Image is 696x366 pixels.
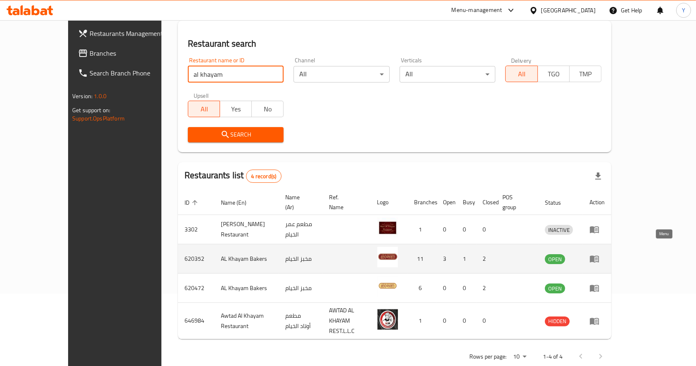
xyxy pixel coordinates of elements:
span: Y [682,6,685,15]
td: 0 [457,215,476,244]
span: Name (En) [221,198,257,208]
span: Version: [72,91,92,102]
span: 1.0.0 [94,91,107,102]
button: Yes [220,101,252,117]
span: Search Branch Phone [90,68,178,78]
span: POS group [503,192,528,212]
td: 3 [437,244,457,274]
label: Delivery [511,57,532,63]
span: OPEN [545,284,565,293]
td: AL Khayam Bakers [214,244,279,274]
th: Closed [476,190,496,215]
span: ID [185,198,200,208]
button: All [188,101,220,117]
td: 646984 [178,303,214,339]
span: INACTIVE [545,225,573,235]
span: 4 record(s) [246,172,282,180]
span: TGO [541,68,566,80]
span: Branches [90,48,178,58]
td: AL Khayam Bakers [214,274,279,303]
span: Yes [223,103,249,115]
td: 1 [408,303,437,339]
div: Total records count [246,170,282,183]
div: Menu [589,283,605,293]
td: 620472 [178,274,214,303]
td: 620352 [178,244,214,274]
img: Awtad Al Khayam Restaurant [377,309,398,330]
td: 6 [408,274,437,303]
span: All [192,103,217,115]
td: مخبز الخيام [279,274,322,303]
td: 0 [437,274,457,303]
span: Name (Ar) [285,192,312,212]
td: 0 [476,303,496,339]
span: No [255,103,280,115]
span: TMP [573,68,598,80]
a: Branches [71,43,185,63]
span: OPEN [545,255,565,264]
td: 0 [457,274,476,303]
div: OPEN [545,283,565,293]
button: TMP [569,66,601,82]
td: 2 [476,274,496,303]
h2: Restaurant search [188,38,601,50]
table: enhanced table [178,190,611,339]
td: مطعم عمر الخيام [279,215,322,244]
img: AL Khayam Bakers [377,247,398,267]
button: TGO [537,66,570,82]
th: Action [583,190,611,215]
div: OPEN [545,254,565,264]
td: [PERSON_NAME] Restaurant [214,215,279,244]
label: Upsell [194,92,209,98]
span: Get support on: [72,105,110,116]
td: AWTAD AL KHAYAM REST.L.L.C [322,303,371,339]
a: Support.OpsPlatform [72,113,125,124]
h2: Restaurants list [185,169,282,183]
th: Logo [371,190,408,215]
div: All [400,66,495,83]
td: 0 [476,215,496,244]
td: مخبز الخيام [279,244,322,274]
div: Menu [589,224,605,234]
span: Ref. Name [329,192,361,212]
td: 0 [437,303,457,339]
img: AL Khayam Bakers [377,276,398,297]
td: 2 [476,244,496,274]
button: No [251,101,284,117]
button: Search [188,127,284,142]
a: Restaurants Management [71,24,185,43]
span: All [509,68,534,80]
div: Export file [588,166,608,186]
button: All [505,66,537,82]
span: Restaurants Management [90,28,178,38]
td: 3302 [178,215,214,244]
td: مطعم أوتاد الخيام [279,303,322,339]
div: Rows per page: [510,351,530,363]
a: Search Branch Phone [71,63,185,83]
th: Branches [408,190,437,215]
td: Awtad Al Khayam Restaurant [214,303,279,339]
div: Menu [589,316,605,326]
td: 11 [408,244,437,274]
input: Search for restaurant name or ID.. [188,66,284,83]
td: 1 [408,215,437,244]
span: Status [545,198,572,208]
th: Open [437,190,457,215]
img: Omar Al Khayam Restaurant [377,217,398,238]
span: HIDDEN [545,316,570,326]
div: All [294,66,389,83]
div: Menu-management [452,5,502,15]
span: Search [194,130,277,140]
th: Busy [457,190,476,215]
div: [GEOGRAPHIC_DATA] [541,6,596,15]
p: Rows per page: [469,352,507,362]
td: 1 [457,244,476,274]
td: 0 [437,215,457,244]
td: 0 [457,303,476,339]
p: 1-4 of 4 [543,352,563,362]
